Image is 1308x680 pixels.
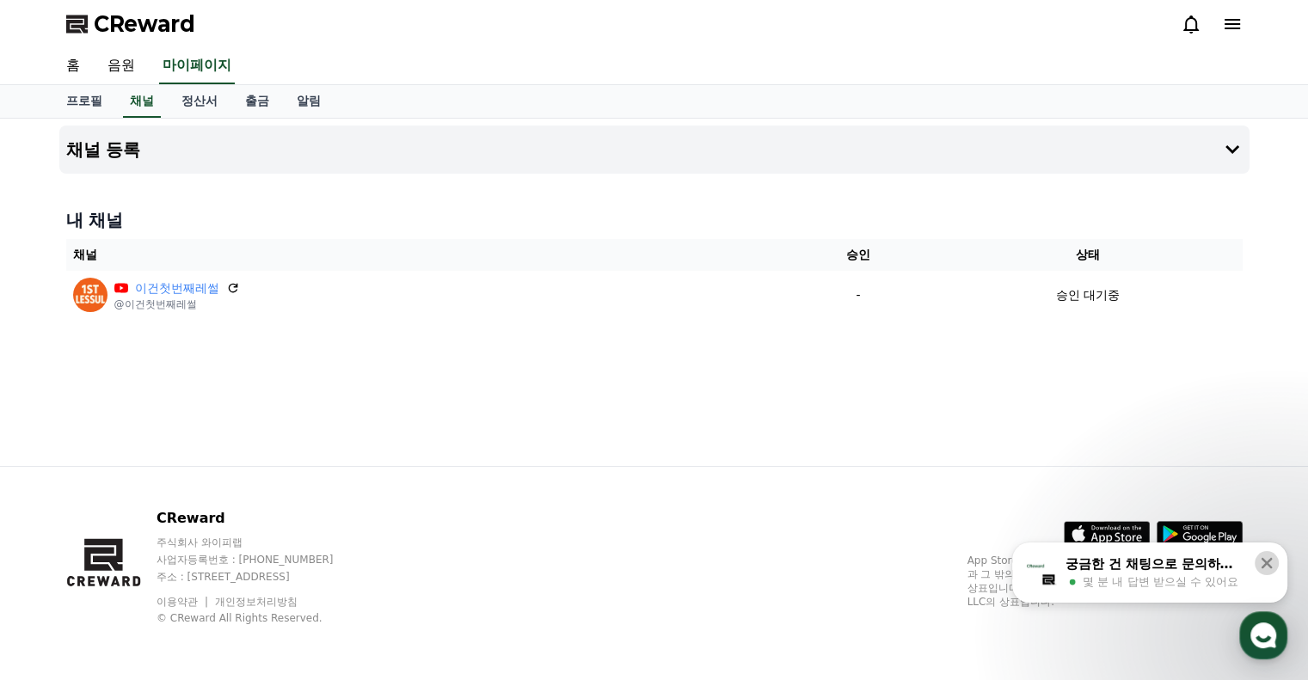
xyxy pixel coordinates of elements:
p: 사업자등록번호 : [PHONE_NUMBER] [157,553,366,567]
a: 채널 [123,85,161,118]
span: 홈 [54,563,64,577]
a: 출금 [231,85,283,118]
a: 정산서 [168,85,231,118]
p: © CReward All Rights Reserved. [157,611,366,625]
a: 이건첫번째레썰 [135,279,219,297]
span: CReward [94,10,195,38]
a: CReward [66,10,195,38]
a: 음원 [94,48,149,84]
a: 대화 [114,537,222,580]
a: 프로필 [52,85,116,118]
a: 홈 [5,537,114,580]
a: 개인정보처리방침 [215,596,298,608]
p: CReward [157,508,366,529]
h4: 내 채널 [66,208,1243,232]
a: 설정 [222,537,330,580]
p: 승인 대기중 [1056,286,1120,304]
th: 채널 [66,239,783,271]
p: 주소 : [STREET_ADDRESS] [157,570,366,584]
p: - [790,286,927,304]
p: App Store, iCloud, iCloud Drive 및 iTunes Store는 미국과 그 밖의 나라 및 지역에서 등록된 Apple Inc.의 서비스 상표입니다. Goo... [967,554,1243,609]
a: 홈 [52,48,94,84]
th: 승인 [783,239,934,271]
button: 채널 등록 [59,126,1250,174]
p: @이건첫번째레썰 [114,297,240,311]
span: 대화 [157,564,178,578]
th: 상태 [933,239,1242,271]
a: 알림 [283,85,335,118]
a: 이용약관 [157,596,211,608]
h4: 채널 등록 [66,140,141,159]
span: 설정 [266,563,286,577]
img: 이건첫번째레썰 [73,278,107,312]
a: 마이페이지 [159,48,235,84]
p: 주식회사 와이피랩 [157,536,366,549]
